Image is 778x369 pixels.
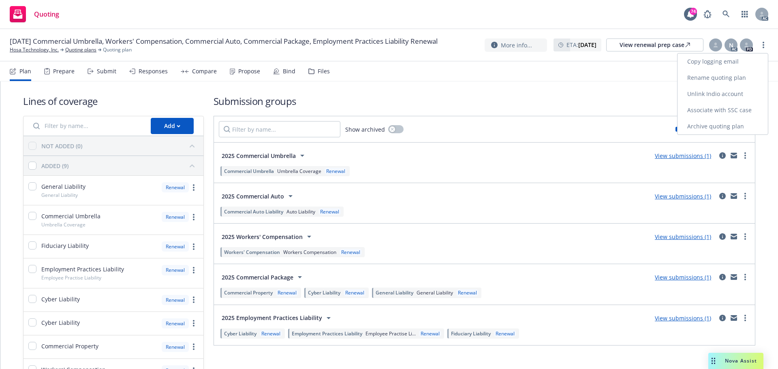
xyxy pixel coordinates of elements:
[718,232,727,241] a: circleInformation
[340,249,362,256] div: Renewal
[325,168,347,175] div: Renewal
[238,68,260,75] div: Propose
[729,191,739,201] a: mail
[41,162,68,170] div: ADDED (9)
[224,208,283,215] span: Commercial Auto Liability
[164,118,180,134] div: Add
[41,212,100,220] span: Commercial Umbrella
[708,353,718,369] div: Drag to move
[283,68,295,75] div: Bind
[162,241,189,252] div: Renewal
[162,212,189,222] div: Renewal
[485,38,547,52] button: More info...
[740,191,750,201] a: more
[718,313,727,323] a: circleInformation
[678,118,768,134] a: Archive quoting plan
[699,6,716,22] a: Report a Bug
[219,188,298,204] button: 2025 Commercial Auto
[41,182,85,191] span: General Liability
[219,121,340,137] input: Filter by name...
[655,273,711,281] a: View submissions (1)
[655,314,711,322] a: View submissions (1)
[365,330,416,337] span: Employee Practise Li...
[494,330,516,337] div: Renewal
[456,289,479,296] div: Renewal
[224,289,273,296] span: Commercial Property
[28,118,146,134] input: Filter by name...
[578,41,596,49] strong: [DATE]
[162,265,189,275] div: Renewal
[740,232,750,241] a: more
[678,53,768,70] a: Copy logging email
[725,357,757,364] span: Nova Assist
[729,41,733,49] span: N
[222,273,293,282] span: 2025 Commercial Package
[41,265,124,273] span: Employment Practices Liability
[740,313,750,323] a: more
[740,272,750,282] a: more
[189,342,199,352] a: more
[19,68,31,75] div: Plan
[189,318,199,328] a: more
[690,8,697,15] div: 74
[41,192,78,198] span: General Liability
[23,94,204,108] h1: Lines of coverage
[318,68,330,75] div: Files
[678,70,768,86] a: Rename quoting plan
[219,269,308,285] button: 2025 Commercial Package
[162,182,189,192] div: Renewal
[189,183,199,192] a: more
[219,147,310,164] button: 2025 Commercial Umbrella
[344,289,366,296] div: Renewal
[260,330,282,337] div: Renewal
[708,353,763,369] button: Nova Assist
[224,330,256,337] span: Cyber Liability
[222,192,284,200] span: 2025 Commercial Auto
[606,38,703,51] a: View renewal prep case
[678,102,768,118] a: Associate with SSC case
[678,86,768,102] a: Unlink Indio account
[189,265,199,275] a: more
[10,46,59,53] a: Hosa Technology, Inc.
[162,295,189,305] div: Renewal
[222,232,303,241] span: 2025 Workers' Compensation
[189,242,199,252] a: more
[759,40,768,50] a: more
[675,126,712,132] div: Limits added
[6,3,62,26] a: Quoting
[224,249,280,256] span: Workers' Compensation
[162,318,189,328] div: Renewal
[566,41,596,49] span: ETA :
[41,318,80,327] span: Cyber Liability
[53,68,75,75] div: Prepare
[655,233,711,241] a: View submissions (1)
[318,208,341,215] div: Renewal
[41,142,82,150] div: NOT ADDED (0)
[65,46,96,53] a: Quoting plans
[729,232,739,241] a: mail
[276,289,298,296] div: Renewal
[718,272,727,282] a: circleInformation
[41,342,98,350] span: Commercial Property
[103,46,132,53] span: Quoting plan
[41,295,80,303] span: Cyber Liability
[740,151,750,160] a: more
[162,342,189,352] div: Renewal
[139,68,168,75] div: Responses
[419,330,441,337] div: Renewal
[151,118,194,134] button: Add
[214,94,755,108] h1: Submission groups
[417,289,453,296] span: General Liability
[224,168,274,175] span: Commercial Umbrella
[286,208,315,215] span: Auto Liability
[729,272,739,282] a: mail
[729,313,739,323] a: mail
[620,39,690,51] div: View renewal prep case
[729,151,739,160] a: mail
[308,289,340,296] span: Cyber Liability
[655,152,711,160] a: View submissions (1)
[222,314,322,322] span: 2025 Employment Practices Liability
[97,68,116,75] div: Submit
[718,191,727,201] a: circleInformation
[192,68,217,75] div: Compare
